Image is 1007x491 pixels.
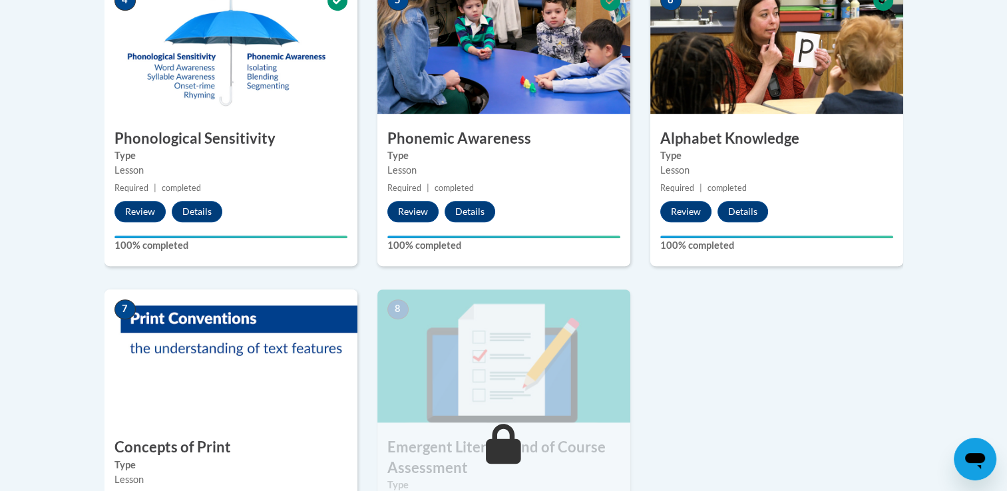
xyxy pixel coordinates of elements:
[660,148,893,163] label: Type
[114,472,347,487] div: Lesson
[660,236,893,238] div: Your progress
[104,289,357,422] img: Course Image
[435,183,474,193] span: completed
[717,201,768,222] button: Details
[104,437,357,458] h3: Concepts of Print
[700,183,702,193] span: |
[954,438,996,480] iframe: Button to launch messaging window
[427,183,429,193] span: |
[114,458,347,472] label: Type
[114,299,136,319] span: 7
[707,183,747,193] span: completed
[387,148,620,163] label: Type
[377,128,630,149] h3: Phonemic Awareness
[660,163,893,178] div: Lesson
[387,163,620,178] div: Lesson
[387,238,620,253] label: 100% completed
[172,201,222,222] button: Details
[387,183,421,193] span: Required
[154,183,156,193] span: |
[114,148,347,163] label: Type
[114,163,347,178] div: Lesson
[387,299,409,319] span: 8
[660,201,711,222] button: Review
[387,236,620,238] div: Your progress
[162,183,201,193] span: completed
[377,289,630,422] img: Course Image
[377,437,630,478] h3: Emergent Literacy End of Course Assessment
[114,183,148,193] span: Required
[104,128,357,149] h3: Phonological Sensitivity
[660,238,893,253] label: 100% completed
[650,128,903,149] h3: Alphabet Knowledge
[114,238,347,253] label: 100% completed
[660,183,694,193] span: Required
[114,201,166,222] button: Review
[445,201,495,222] button: Details
[114,236,347,238] div: Your progress
[387,201,439,222] button: Review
